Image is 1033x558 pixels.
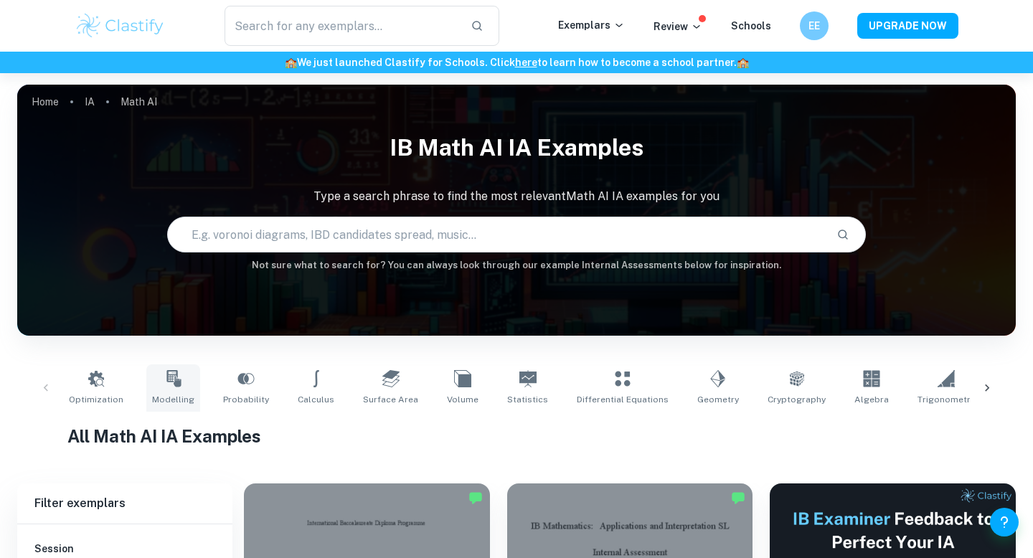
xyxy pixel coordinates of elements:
h6: EE [806,18,823,34]
h6: Filter exemplars [17,483,232,524]
h1: All Math AI IA Examples [67,423,966,449]
span: Probability [223,393,269,406]
button: EE [800,11,829,40]
img: Marked [731,491,745,505]
img: Marked [468,491,483,505]
button: Search [831,222,855,247]
input: Search for any exemplars... [225,6,459,46]
span: Surface Area [363,393,418,406]
h6: Session [34,541,215,557]
span: Modelling [152,393,194,406]
span: Geometry [697,393,739,406]
p: Type a search phrase to find the most relevant Math AI IA examples for you [17,188,1016,205]
input: E.g. voronoi diagrams, IBD candidates spread, music... [168,214,825,255]
a: IA [85,92,95,112]
h6: Not sure what to search for? You can always look through our example Internal Assessments below f... [17,258,1016,273]
span: 🏫 [285,57,297,68]
a: here [515,57,537,68]
img: Clastify logo [75,11,166,40]
span: Calculus [298,393,334,406]
h1: IB Math AI IA examples [17,125,1016,171]
p: Review [654,19,702,34]
span: Statistics [507,393,548,406]
a: Home [32,92,59,112]
span: Algebra [854,393,889,406]
span: Volume [447,393,478,406]
button: Help and Feedback [990,508,1019,536]
span: Cryptography [768,393,826,406]
span: Differential Equations [577,393,669,406]
span: Optimization [69,393,123,406]
span: 🏫 [737,57,749,68]
span: Trigonometry [918,393,975,406]
a: Schools [731,20,771,32]
p: Exemplars [558,17,625,33]
button: UPGRADE NOW [857,13,958,39]
p: Math AI [121,94,157,110]
h6: We just launched Clastify for Schools. Click to learn how to become a school partner. [3,55,1030,70]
